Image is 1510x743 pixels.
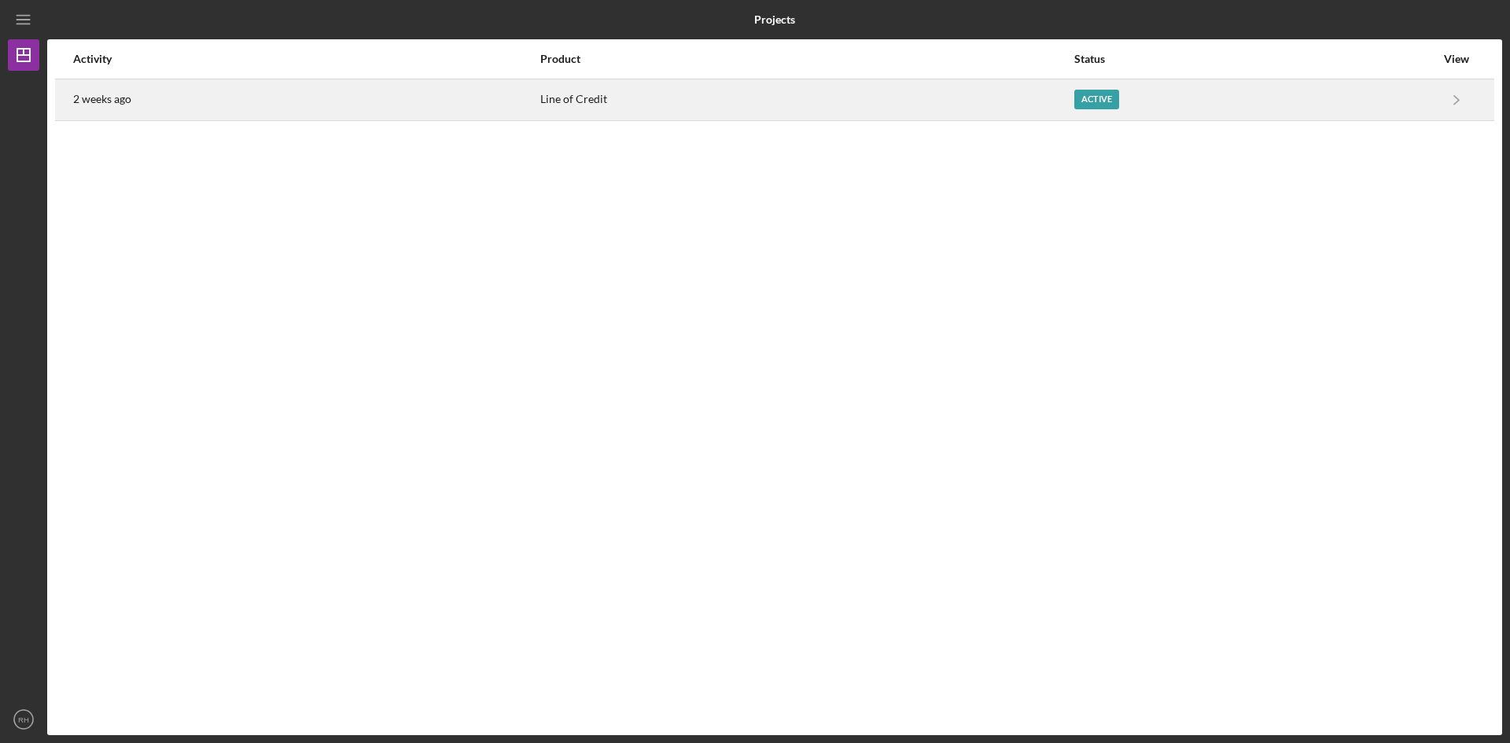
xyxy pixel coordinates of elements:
[1074,53,1435,65] div: Status
[540,53,1074,65] div: Product
[8,704,39,735] button: RH
[18,715,29,724] text: RH
[754,13,795,26] b: Projects
[1074,90,1119,109] div: Active
[1437,53,1476,65] div: View
[73,93,131,105] time: 2025-09-04 18:20
[540,80,1074,120] div: Line of Credit
[73,53,539,65] div: Activity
